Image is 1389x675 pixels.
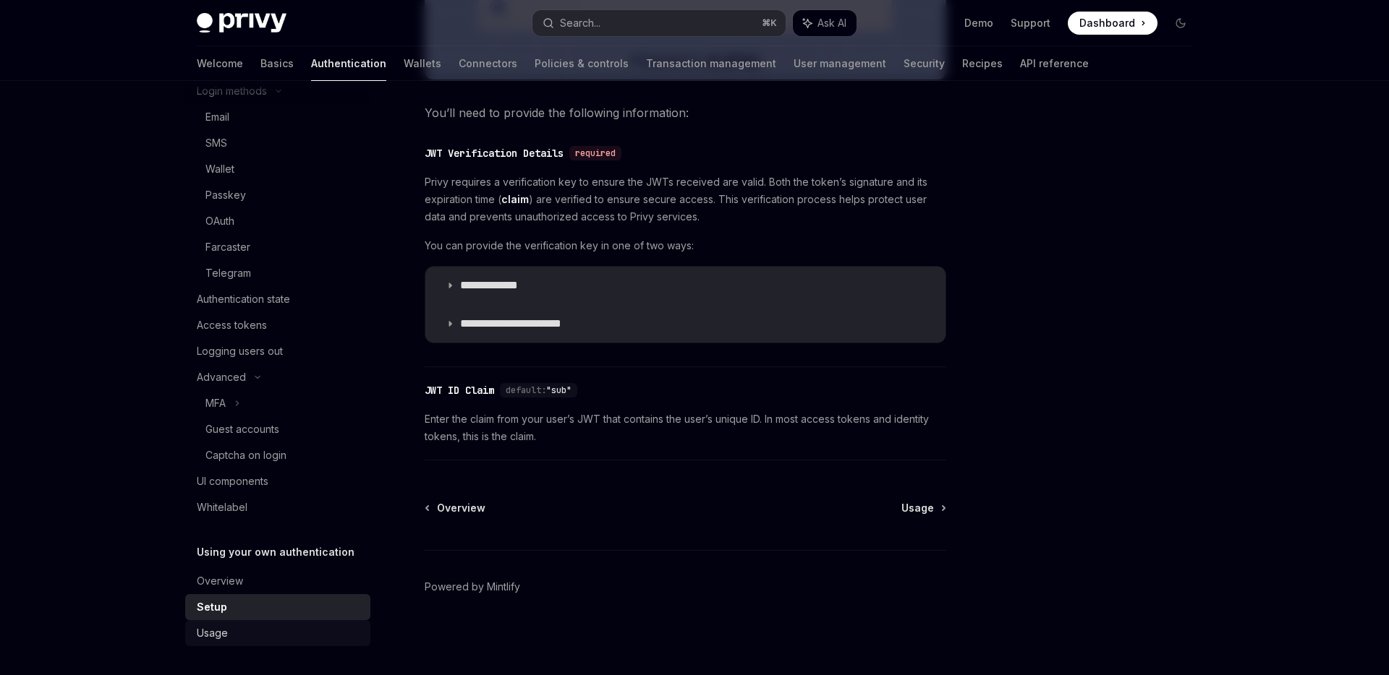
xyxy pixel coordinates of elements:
[425,580,520,594] a: Powered by Mintlify
[185,130,370,156] a: SMS
[506,384,546,396] span: default:
[205,186,246,204] div: Passkey
[205,134,227,152] div: SMS
[501,193,529,206] a: claim
[197,46,243,81] a: Welcome
[205,108,229,126] div: Email
[185,468,370,494] a: UI components
[197,317,267,334] div: Access tokens
[646,46,776,81] a: Transaction management
[205,265,251,282] div: Telegram
[197,291,290,308] div: Authentication state
[437,501,485,515] span: Overview
[185,568,370,594] a: Overview
[185,260,370,286] a: Telegram
[197,343,283,360] div: Logging users out
[535,46,629,81] a: Policies & controls
[425,383,494,397] div: JWT ID Claim
[197,473,268,490] div: UI components
[459,46,517,81] a: Connectors
[185,442,370,468] a: Captcha on login
[962,46,1003,81] a: Recipes
[197,543,354,561] h5: Using your own authentication
[1068,12,1157,35] a: Dashboard
[197,13,286,33] img: dark logo
[185,104,370,130] a: Email
[425,173,946,225] span: Privy requires a verification key to ensure the JWTs received are valid. Both the token’s signatu...
[425,237,946,254] span: You can provide the verification key in one of two ways:
[569,146,621,160] div: required
[205,160,234,178] div: Wallet
[964,16,993,30] a: Demo
[205,421,279,438] div: Guest accounts
[404,46,441,81] a: Wallets
[205,395,226,412] div: MFA
[260,46,294,81] a: Basics
[197,369,246,386] div: Advanced
[817,16,846,30] span: Ask AI
[425,146,564,160] div: JWT Verification Details
[185,620,370,646] a: Usage
[205,447,286,464] div: Captcha on login
[185,286,370,312] a: Authentication state
[185,156,370,182] a: Wallet
[185,182,370,208] a: Passkey
[197,499,247,516] div: Whitelabel
[794,46,886,81] a: User management
[311,46,386,81] a: Authentication
[1011,16,1050,30] a: Support
[793,10,857,36] button: Ask AI
[1020,46,1089,81] a: API reference
[197,624,228,642] div: Usage
[560,14,600,32] div: Search...
[197,572,243,590] div: Overview
[197,598,227,616] div: Setup
[762,17,777,29] span: ⌘ K
[185,234,370,260] a: Farcaster
[1169,12,1192,35] button: Toggle dark mode
[546,384,572,396] span: "sub"
[426,501,485,515] a: Overview
[185,208,370,234] a: OAuth
[185,594,370,620] a: Setup
[205,238,250,256] div: Farcaster
[205,212,234,230] div: OAuth
[904,46,945,81] a: Security
[532,10,786,36] button: Search...⌘K
[901,501,934,515] span: Usage
[425,410,946,445] span: Enter the claim from your user’s JWT that contains the user’s unique ID. In most access tokens an...
[185,338,370,364] a: Logging users out
[185,494,370,520] a: Whitelabel
[185,416,370,442] a: Guest accounts
[185,312,370,338] a: Access tokens
[425,103,946,123] span: You’ll need to provide the following information:
[1079,16,1135,30] span: Dashboard
[901,501,945,515] a: Usage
